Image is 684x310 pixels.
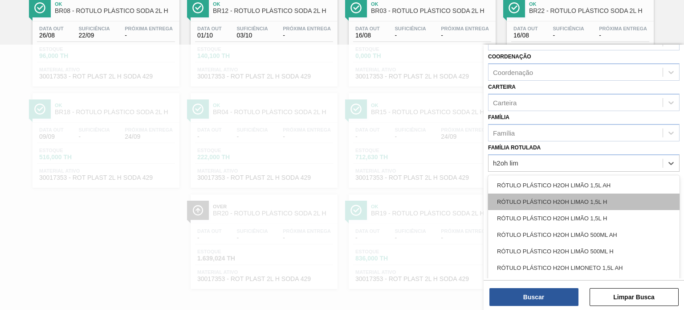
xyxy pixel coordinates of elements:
[513,32,538,39] span: 16/08
[55,1,175,7] span: Ok
[236,26,268,31] span: Suficiência
[529,1,649,7] span: Ok
[395,26,426,31] span: Suficiência
[39,32,64,39] span: 26/08
[213,1,333,7] span: Ok
[125,32,173,39] span: -
[213,8,333,14] span: BR12 - RÓTULO PLÁSTICO SODA 2L H
[371,1,491,7] span: Ok
[78,32,110,39] span: 22/09
[283,32,331,39] span: -
[488,175,533,181] label: Material ativo
[78,26,110,31] span: Suficiência
[509,2,520,13] img: Ícone
[493,69,533,76] div: Coordenação
[488,243,680,260] div: RÓTULO PLÁSTICO H2OH LIMÃO 500ML H
[395,32,426,39] span: -
[493,99,517,106] div: Carteira
[39,26,64,31] span: Data out
[371,8,491,14] span: BR03 - RÓTULO PLÁSTICO SODA 2L H
[488,54,531,60] label: Coordenação
[283,26,331,31] span: Próxima Entrega
[513,26,538,31] span: Data out
[236,32,268,39] span: 03/10
[197,26,222,31] span: Data out
[350,2,362,13] img: Ícone
[493,129,515,136] div: Família
[488,210,680,227] div: RÓTULO PLÁSTICO H2OH LIMÃO 1,5L H
[55,8,175,14] span: BR08 - RÓTULO PLÁSTICO SODA 2L H
[441,32,489,39] span: -
[441,26,489,31] span: Próxima Entrega
[488,177,680,194] div: RÓTULO PLÁSTICO H2OH LIMÃO 1,5L AH
[192,2,204,13] img: Ícone
[488,227,680,243] div: RÓTULO PLÁSTICO H2OH LIMÃO 500ML AH
[355,32,380,39] span: 16/08
[34,2,45,13] img: Ícone
[488,84,516,90] label: Carteira
[488,194,680,210] div: RÓTULO PLÁSTICO H2OH LIMAO 1,5L H
[488,145,541,151] label: Família Rotulada
[125,26,173,31] span: Próxima Entrega
[599,32,647,39] span: -
[488,276,680,293] div: RÓTULO PLÁSTICO H2OH LIMONETO 1,5L H
[488,114,509,120] label: Família
[529,8,649,14] span: BR22 - RÓTULO PLÁSTICO SODA 2L H
[553,26,584,31] span: Suficiência
[553,32,584,39] span: -
[197,32,222,39] span: 01/10
[488,260,680,276] div: RÓTULO PLÁSTICO H2OH LIMONETO 1,5L AH
[355,26,380,31] span: Data out
[599,26,647,31] span: Próxima Entrega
